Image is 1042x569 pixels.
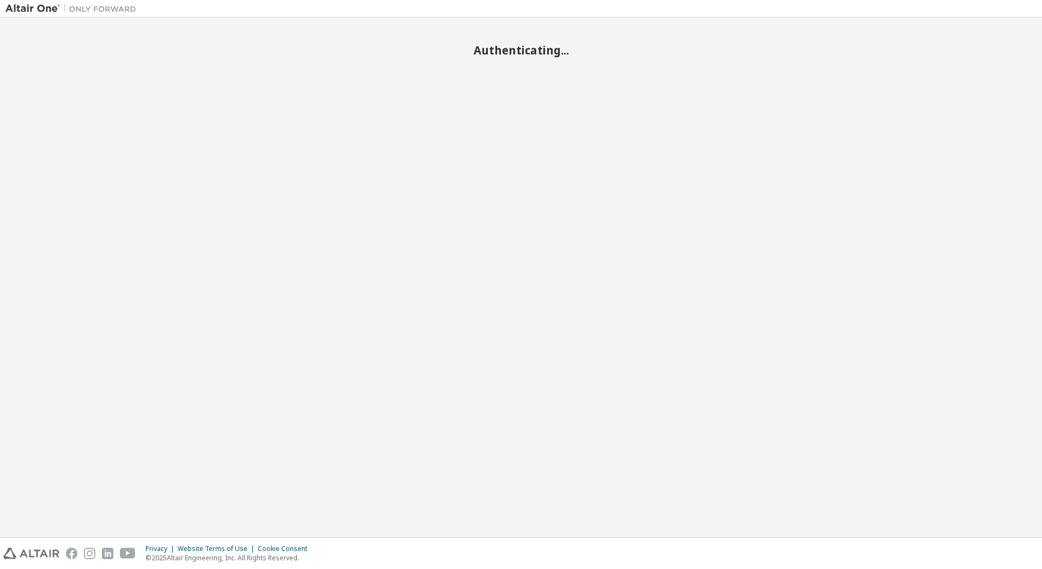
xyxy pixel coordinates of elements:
img: facebook.svg [66,548,77,559]
img: youtube.svg [120,548,136,559]
p: © 2025 Altair Engineering, Inc. All Rights Reserved. [146,553,314,562]
img: linkedin.svg [102,548,113,559]
img: Altair One [5,3,142,14]
img: instagram.svg [84,548,95,559]
h2: Authenticating... [5,43,1037,57]
div: Website Terms of Use [178,544,258,553]
div: Privacy [146,544,178,553]
div: Cookie Consent [258,544,314,553]
img: altair_logo.svg [3,548,59,559]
